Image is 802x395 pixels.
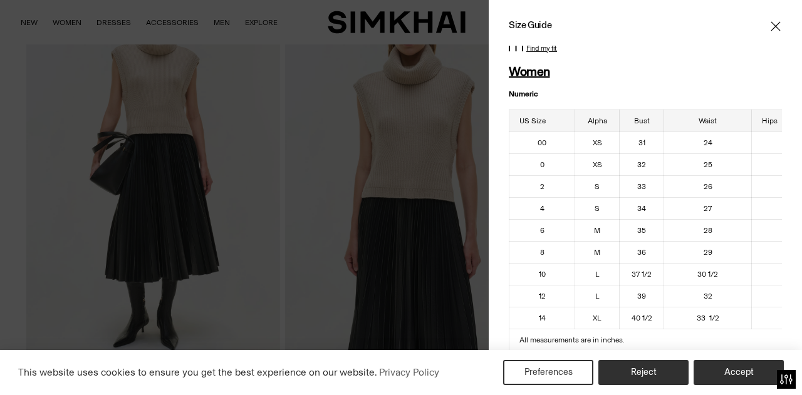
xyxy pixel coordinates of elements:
[509,131,575,153] td: 00
[694,360,784,385] button: Accept
[509,263,575,285] td: 10
[664,153,752,175] td: 25
[18,366,377,378] span: This website uses cookies to ensure you get the best experience on our website.
[509,197,575,219] td: 4
[509,307,575,329] td: 14
[620,197,664,219] td: 34
[620,263,664,285] td: 37 1/2
[620,131,664,153] td: 31
[377,363,441,382] a: Privacy Policy (opens in a new tab)
[575,131,620,153] td: XS
[598,360,689,385] button: Reject
[575,263,620,285] td: L
[664,197,752,219] td: 27
[509,175,575,197] td: 2
[575,153,620,175] td: XS
[664,307,752,329] td: 33 1/2
[509,90,538,98] strong: Numeric
[575,285,620,307] td: L
[620,219,664,241] td: 35
[664,219,752,241] td: 28
[575,175,620,197] td: S
[503,360,593,385] button: Preferences
[575,197,620,219] td: S
[509,64,550,79] strong: Women
[620,153,664,175] td: 32
[620,307,664,329] td: 40 1/2
[664,285,752,307] td: 32
[509,219,575,241] td: 6
[575,241,620,263] td: M
[10,347,126,385] iframe: Sign Up via Text for Offers
[620,110,664,131] th: Bust
[509,241,575,263] td: 8
[620,241,664,263] td: 36
[575,110,620,131] th: Alpha
[769,20,782,33] button: Close
[664,241,752,263] td: 29
[575,307,620,329] td: XL
[664,110,752,131] th: Waist
[575,219,620,241] td: M
[664,263,752,285] td: 30 1/2
[620,285,664,307] td: 39
[509,285,575,307] td: 12
[664,175,752,197] td: 26
[664,131,752,153] td: 24
[509,153,575,175] td: 0
[620,175,664,197] td: 33
[509,110,575,131] th: US Size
